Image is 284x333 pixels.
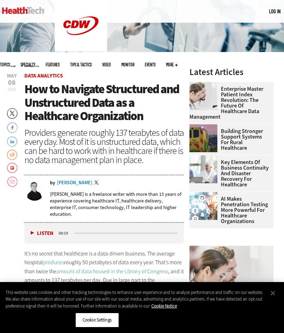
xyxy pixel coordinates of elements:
span: How to Navigate Structured and Unstructured Data as a Healthcare Organization [24,81,179,124]
span: 08 [7,79,17,86]
a: medical researchers look at data on desktop monitor [189,82,221,88]
img: Healthcare and hacking concept [189,192,217,220]
span: May [7,73,17,79]
a: produces [43,259,64,266]
a: [PERSON_NAME] [57,180,92,185]
button: Listen [31,231,53,236]
img: medical researchers look at data on desktop monitor [189,246,274,309]
span: by [50,180,55,185]
a: CDW [55,46,107,53]
img: Brian Eastwood [24,180,45,201]
a: MonITor [121,62,134,67]
p: [PERSON_NAME] is a freelance writer with more than 15 years of experience covering healthcare IT,... [50,191,184,217]
div: User menu [269,8,281,15]
a: Tips & Tactics [70,62,92,67]
a: amount of data housed in the Library of Congress [57,268,168,275]
a: Twitter [94,180,100,186]
a: ambulance driving down country road at sunset [189,124,221,130]
a: Video [102,62,111,67]
span: Specialty [21,62,35,67]
a: Healthcare and hacking concept [189,192,221,198]
span: 2023 [8,87,16,92]
button: Close [265,286,281,301]
div: Providers generate roughly 137 terabytes of data every day. Most of it is unstructured data, whic... [24,128,184,164]
button: Cookie Settings [75,313,119,327]
span: More [166,62,178,67]
img: ambulance driving down country road at sunset [189,124,217,152]
div: This website uses cookies and other tracking technologies to enhance user experience and to analy... [6,289,264,310]
a: Key Elements of Business Continuity and Disaster Recovery for Healthcare [189,160,269,187]
img: Home [2,7,44,14]
img: incident response team discusses around a table [189,155,217,183]
a: Log in [269,8,281,14]
h3: Latest Articles [189,68,274,76]
a: Events [145,62,156,67]
a: Enterprise Master Patient Index Revolution: The Future of Healthcare Data Management [189,86,269,120]
a: Features [46,62,60,67]
a: Building Stronger Support Systems for Rural Healthcare [189,128,269,151]
a: AI Makes Penetration Testing More Powerful for Healthcare Organizations [189,196,269,224]
a: More information about your privacy [151,303,177,309]
img: medical researchers look at data on desktop monitor [189,82,217,110]
div: duration [58,230,73,236]
div: media player [24,223,184,244]
p: It’s no secret that healthcare is a data-driven business. The average hospital roughly 50 petabyt... [24,249,184,321]
a: incident response team discusses around a table [189,155,221,161]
